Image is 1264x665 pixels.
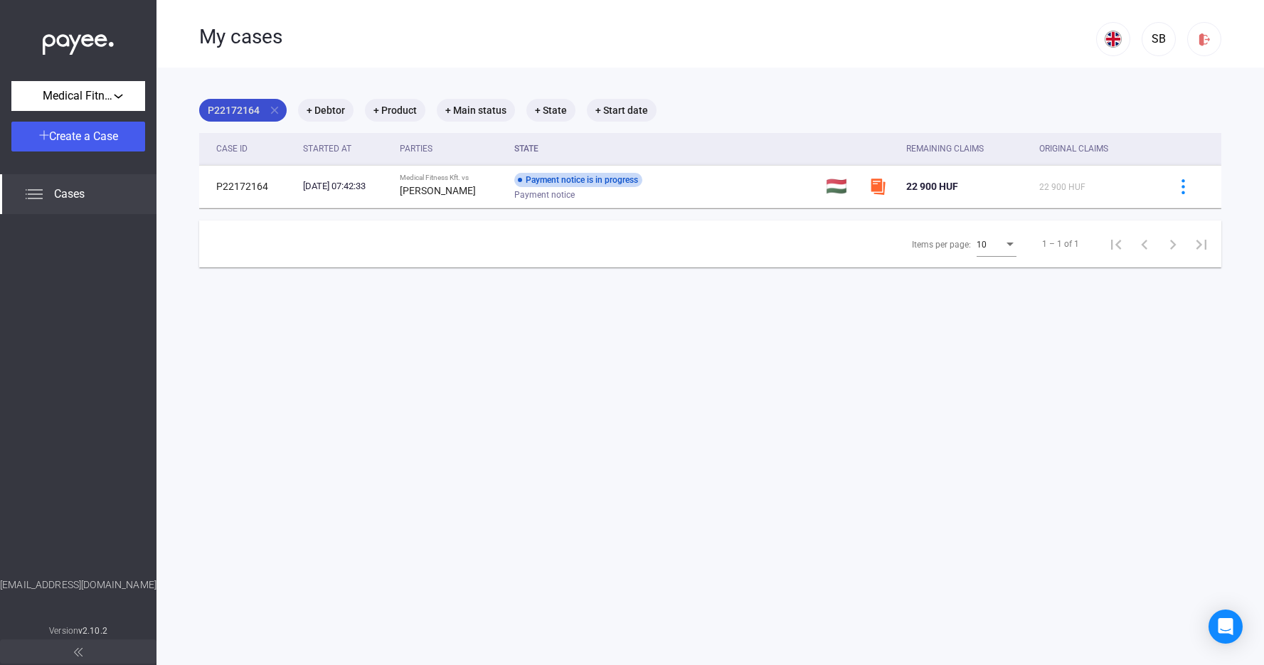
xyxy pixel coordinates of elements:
[1130,230,1159,258] button: Previous page
[514,173,642,187] div: Payment notice is in progress
[54,186,85,203] span: Cases
[1209,610,1243,644] div: Open Intercom Messenger
[906,140,984,157] div: Remaining Claims
[49,129,118,143] span: Create a Case
[400,140,432,157] div: Parties
[977,235,1016,252] mat-select: Items per page:
[1039,140,1150,157] div: Original Claims
[1187,230,1216,258] button: Last page
[514,186,575,203] span: Payment notice
[1187,22,1221,56] button: logout-red
[526,99,575,122] mat-chip: + State
[26,186,43,203] img: list.svg
[1039,182,1085,192] span: 22 900 HUF
[437,99,515,122] mat-chip: + Main status
[268,104,281,117] mat-icon: close
[199,165,297,208] td: P22172164
[1159,230,1187,258] button: Next page
[216,140,292,157] div: Case ID
[906,181,958,192] span: 22 900 HUF
[39,130,49,140] img: plus-white.svg
[1197,32,1212,47] img: logout-red
[216,140,248,157] div: Case ID
[509,133,821,165] th: State
[1168,171,1198,201] button: more-blue
[303,140,351,157] div: Started at
[906,140,1028,157] div: Remaining Claims
[303,140,388,157] div: Started at
[43,26,114,55] img: white-payee-white-dot.svg
[1147,31,1171,48] div: SB
[199,99,287,122] mat-chip: P22172164
[11,122,145,151] button: Create a Case
[74,648,83,656] img: arrow-double-left-grey.svg
[1096,22,1130,56] button: EN
[1142,22,1176,56] button: SB
[1176,179,1191,194] img: more-blue
[78,626,107,636] strong: v2.10.2
[43,87,114,105] span: Medical Fitness Kft.
[400,185,476,196] strong: [PERSON_NAME]
[298,99,354,122] mat-chip: + Debtor
[1105,31,1122,48] img: EN
[400,174,503,182] div: Medical Fitness Kft. vs
[587,99,657,122] mat-chip: + Start date
[303,179,388,193] div: [DATE] 07:42:33
[1102,230,1130,258] button: First page
[869,178,886,195] img: szamlazzhu-mini
[199,25,1096,49] div: My cases
[1039,140,1108,157] div: Original Claims
[977,240,987,250] span: 10
[820,165,863,208] td: 🇭🇺
[912,236,971,253] div: Items per page:
[400,140,503,157] div: Parties
[11,81,145,111] button: Medical Fitness Kft.
[1042,235,1079,252] div: 1 – 1 of 1
[365,99,425,122] mat-chip: + Product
